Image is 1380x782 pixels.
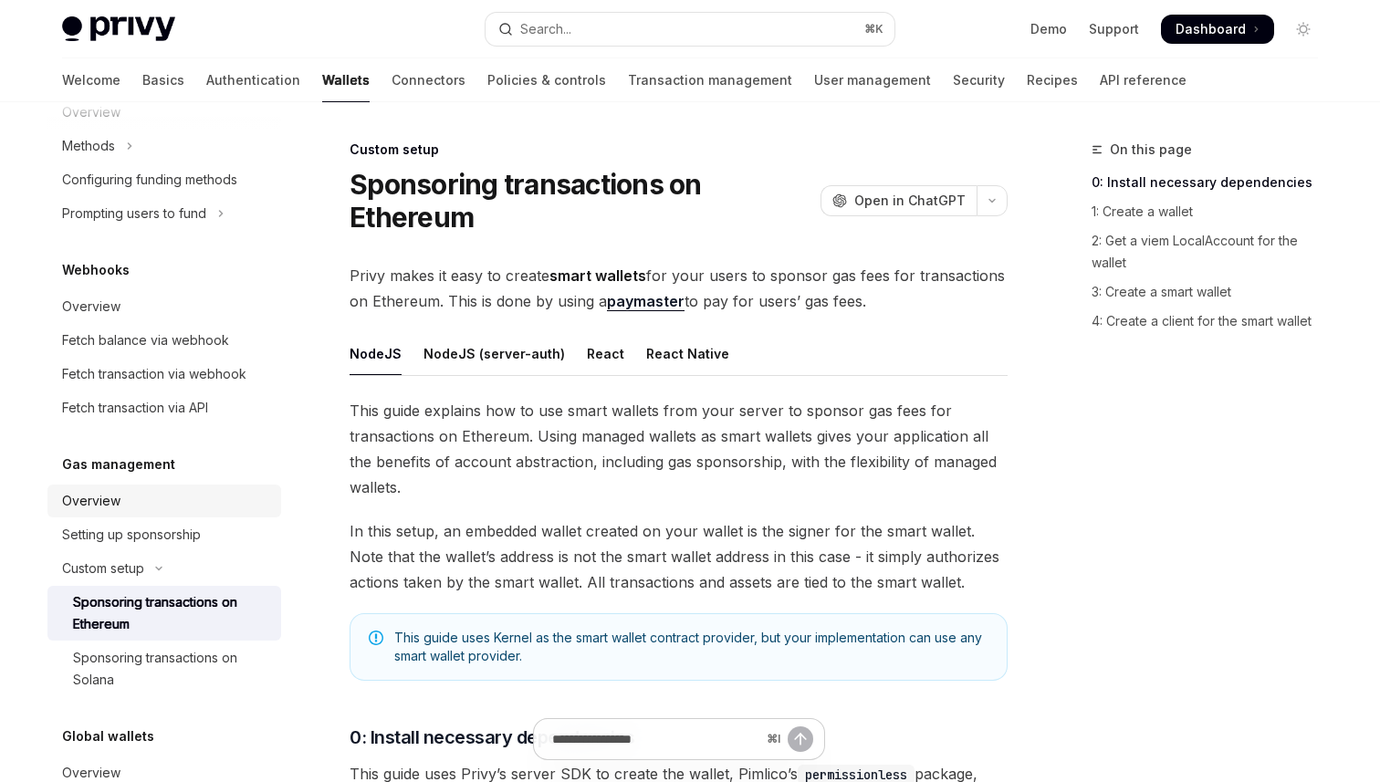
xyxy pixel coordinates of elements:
a: Overview [47,290,281,323]
h5: Gas management [62,454,175,475]
a: Setting up sponsorship [47,518,281,551]
button: Open search [486,13,894,46]
button: Send message [788,726,813,752]
a: Connectors [392,58,465,102]
a: Dashboard [1161,15,1274,44]
div: Overview [62,296,120,318]
a: Security [953,58,1005,102]
span: In this setup, an embedded wallet created on your wallet is the signer for the smart wallet. Note... [350,518,1008,595]
a: Policies & controls [487,58,606,102]
a: Fetch transaction via webhook [47,358,281,391]
a: Support [1089,20,1139,38]
h1: Sponsoring transactions on Ethereum [350,168,813,234]
button: Toggle Prompting users to fund section [47,197,281,230]
a: Sponsoring transactions on Solana [47,641,281,696]
div: Sponsoring transactions on Solana [73,647,270,691]
button: Toggle dark mode [1289,15,1318,44]
div: Overview [62,490,120,512]
a: Fetch transaction via API [47,391,281,424]
a: 3: Create a smart wallet [1092,277,1333,307]
a: Configuring funding methods [47,163,281,196]
div: NodeJS (server-auth) [423,332,565,375]
span: ⌘ K [864,22,883,36]
input: Ask a question... [552,719,759,759]
a: API reference [1100,58,1187,102]
span: This guide explains how to use smart wallets from your server to sponsor gas fees for transaction... [350,398,1008,500]
div: Fetch transaction via webhook [62,363,246,385]
a: 0: Install necessary dependencies [1092,168,1333,197]
div: Methods [62,135,115,157]
a: Demo [1030,20,1067,38]
img: light logo [62,16,175,42]
div: NodeJS [350,332,402,375]
div: Prompting users to fund [62,203,206,224]
a: Transaction management [628,58,792,102]
span: Privy makes it easy to create for your users to sponsor gas fees for transactions on Ethereum. Th... [350,263,1008,314]
a: 4: Create a client for the smart wallet [1092,307,1333,336]
span: On this page [1110,139,1192,161]
button: Open in ChatGPT [821,185,977,216]
a: paymaster [607,292,685,311]
div: Search... [520,18,571,40]
a: Basics [142,58,184,102]
div: Fetch transaction via API [62,397,208,419]
a: Recipes [1027,58,1078,102]
strong: smart wallets [549,266,646,285]
button: Toggle Custom setup section [47,552,281,585]
div: Custom setup [62,558,144,579]
a: User management [814,58,931,102]
a: 2: Get a viem LocalAccount for the wallet [1092,226,1333,277]
a: Welcome [62,58,120,102]
button: Toggle Methods section [47,130,281,162]
div: Fetch balance via webhook [62,329,229,351]
div: Sponsoring transactions on Ethereum [73,591,270,635]
span: Open in ChatGPT [854,192,966,210]
h5: Webhooks [62,259,130,281]
a: Authentication [206,58,300,102]
div: React Native [646,332,729,375]
div: Configuring funding methods [62,169,237,191]
a: Wallets [322,58,370,102]
div: React [587,332,624,375]
span: Dashboard [1176,20,1246,38]
a: 1: Create a wallet [1092,197,1333,226]
a: Sponsoring transactions on Ethereum [47,586,281,641]
a: Fetch balance via webhook [47,324,281,357]
svg: Note [369,631,383,645]
a: Overview [47,485,281,517]
div: Setting up sponsorship [62,524,201,546]
div: Custom setup [350,141,1008,159]
h5: Global wallets [62,725,154,747]
span: This guide uses Kernel as the smart wallet contract provider, but your implementation can use any... [394,629,988,665]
